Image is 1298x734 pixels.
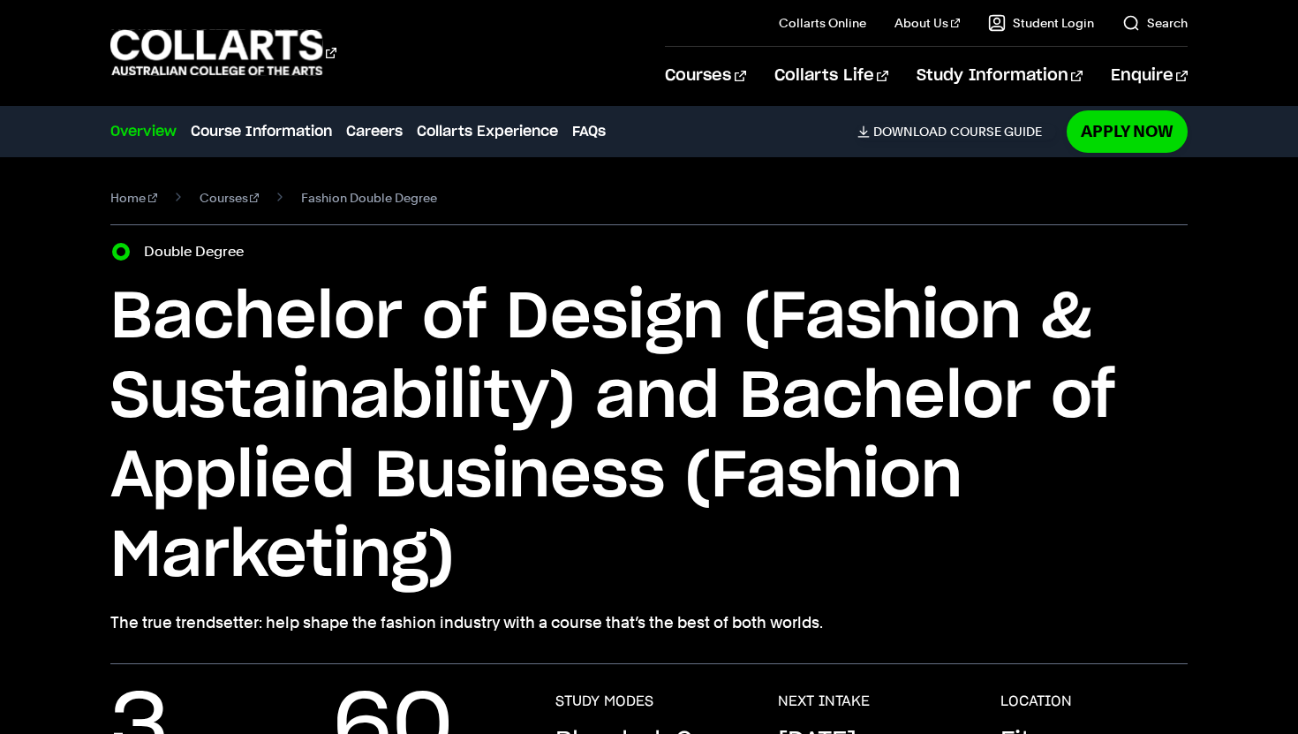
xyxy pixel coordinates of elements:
a: Collarts Online [779,14,866,32]
p: The true trendsetter: help shape the fashion industry with a course that’s the best of both worlds. [110,610,1188,635]
label: Double Degree [144,239,254,264]
a: Course Information [191,121,332,142]
a: Home [110,185,157,210]
span: Fashion Double Degree [301,185,437,210]
a: Enquire [1111,47,1188,105]
a: Study Information [917,47,1083,105]
a: Courses [200,185,260,210]
a: Apply Now [1067,110,1188,152]
span: Download [873,124,947,140]
a: Overview [110,121,177,142]
a: Collarts Life [774,47,888,105]
a: Collarts Experience [417,121,558,142]
a: About Us [894,14,960,32]
h3: STUDY MODES [555,692,653,710]
div: Go to homepage [110,27,336,78]
a: Student Login [988,14,1094,32]
h3: LOCATION [1000,692,1072,710]
a: DownloadCourse Guide [857,124,1056,140]
a: Courses [665,47,745,105]
h1: Bachelor of Design (Fashion & Sustainability) and Bachelor of Applied Business (Fashion Marketing) [110,278,1188,596]
a: FAQs [572,121,606,142]
h3: NEXT INTAKE [778,692,870,710]
a: Careers [346,121,403,142]
a: Search [1122,14,1188,32]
